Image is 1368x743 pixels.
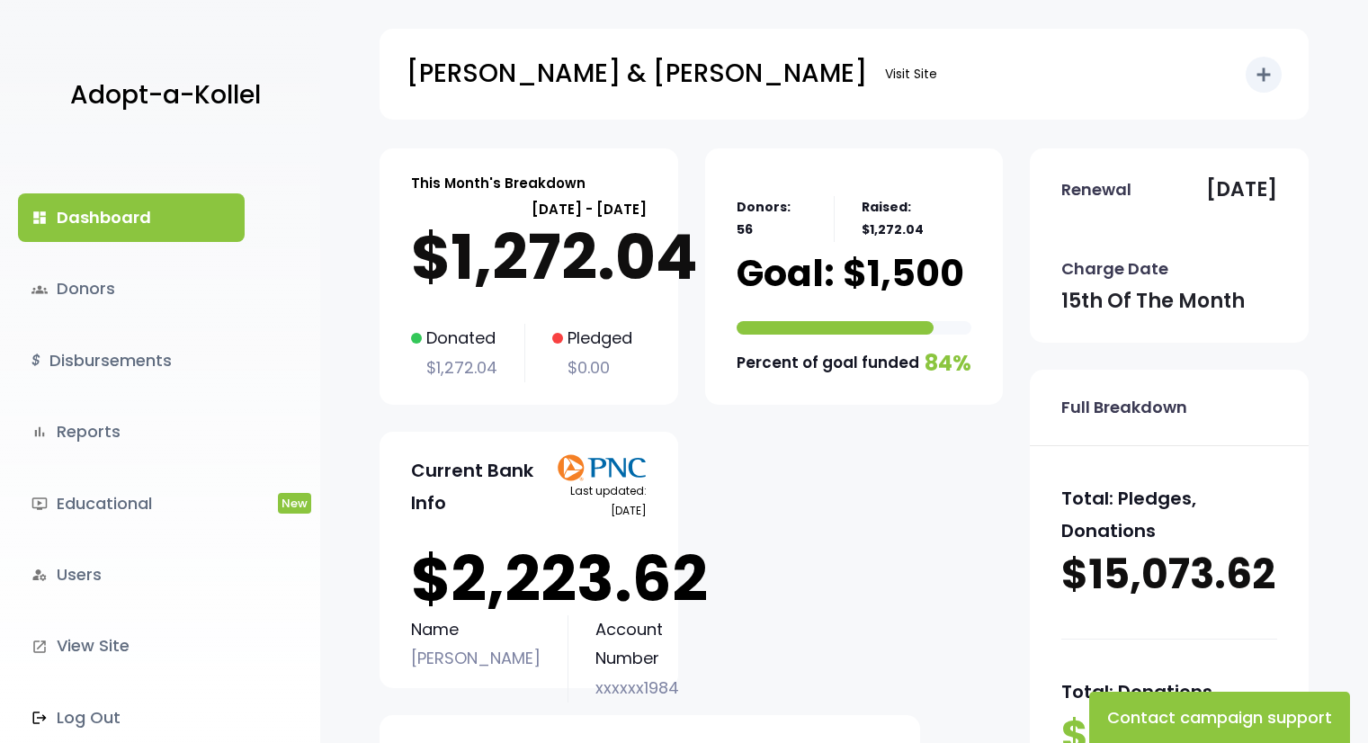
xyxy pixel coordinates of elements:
[31,567,48,583] i: manage_accounts
[411,324,497,353] p: Donated
[18,551,245,599] a: manage_accountsUsers
[411,354,497,382] p: $1,272.04
[278,493,311,514] span: New
[411,644,541,673] p: [PERSON_NAME]
[925,344,971,382] p: 84%
[1061,547,1277,603] p: $15,073.62
[737,251,964,296] p: Goal: $1,500
[411,615,541,644] p: Name
[18,264,245,313] a: groupsDonors
[737,196,807,241] p: Donors: 56
[31,348,40,374] i: $
[411,171,586,195] p: This Month's Breakdown
[31,210,48,226] i: dashboard
[1061,175,1131,204] p: Renewal
[18,336,245,385] a: $Disbursements
[31,496,48,512] i: ondemand_video
[31,639,48,655] i: launch
[1061,255,1168,283] p: Charge Date
[18,407,245,456] a: bar_chartReports
[70,73,261,118] p: Adopt-a-Kollel
[552,354,632,382] p: $0.00
[411,454,549,519] p: Current Bank Info
[18,622,245,670] a: launchView Site
[18,694,245,742] a: Log Out
[557,454,647,481] img: PNClogo.svg
[18,479,245,528] a: ondemand_videoEducationalNew
[1253,64,1274,85] i: add
[411,221,647,293] p: $1,272.04
[1061,283,1245,319] p: 15th of the month
[1061,482,1277,547] p: Total: Pledges, Donations
[1061,676,1277,708] p: Total: Donations
[411,197,647,221] p: [DATE] - [DATE]
[411,543,647,615] p: $2,223.62
[1061,393,1187,422] p: Full Breakdown
[549,481,647,520] p: Last updated: [DATE]
[31,282,48,298] span: groups
[18,193,245,242] a: dashboardDashboard
[1206,172,1277,208] p: [DATE]
[1246,57,1282,93] button: add
[61,52,261,139] a: Adopt-a-Kollel
[1089,692,1350,743] button: Contact campaign support
[595,674,679,703] p: xxxxxx1984
[552,324,632,353] p: Pledged
[862,196,971,241] p: Raised: $1,272.04
[595,615,679,674] p: Account Number
[737,349,919,377] p: Percent of goal funded
[407,51,867,96] p: [PERSON_NAME] & [PERSON_NAME]
[31,424,48,440] i: bar_chart
[876,57,946,92] a: Visit Site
